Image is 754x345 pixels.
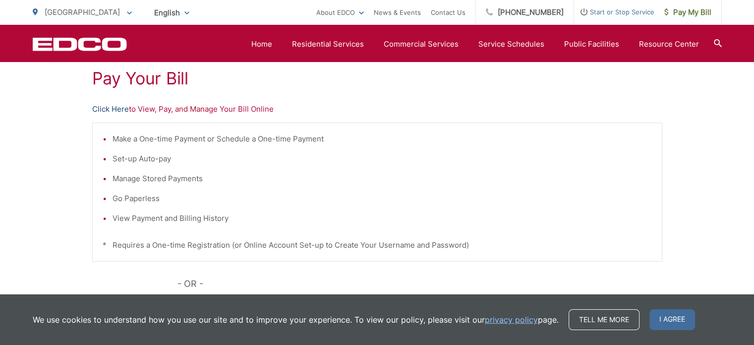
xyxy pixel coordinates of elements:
a: Commercial Services [384,38,459,50]
span: [GEOGRAPHIC_DATA] [45,7,120,17]
a: Service Schedules [478,38,544,50]
a: Residential Services [292,38,364,50]
li: Set-up Auto-pay [113,153,652,165]
li: Make a One-time Payment or Schedule a One-time Payment [113,133,652,145]
a: EDCD logo. Return to the homepage. [33,37,127,51]
h1: Pay Your Bill [92,69,662,88]
a: Contact Us [431,6,465,18]
p: to View, Pay, and Manage Your Bill Online [92,103,662,115]
a: Home [251,38,272,50]
a: privacy policy [485,314,538,326]
span: Pay My Bill [664,6,711,18]
a: News & Events [374,6,421,18]
li: View Payment and Billing History [113,212,652,224]
span: English [147,4,197,21]
a: Tell me more [569,309,639,330]
p: * Requires a One-time Registration (or Online Account Set-up to Create Your Username and Password) [103,239,652,251]
a: Resource Center [639,38,699,50]
p: We use cookies to understand how you use our site and to improve your experience. To view our pol... [33,314,559,326]
li: Go Paperless [113,193,652,205]
span: I agree [649,309,695,330]
li: Manage Stored Payments [113,173,652,185]
a: Click Here [92,103,129,115]
p: - OR - [177,276,662,291]
a: About EDCO [316,6,364,18]
a: Public Facilities [564,38,619,50]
